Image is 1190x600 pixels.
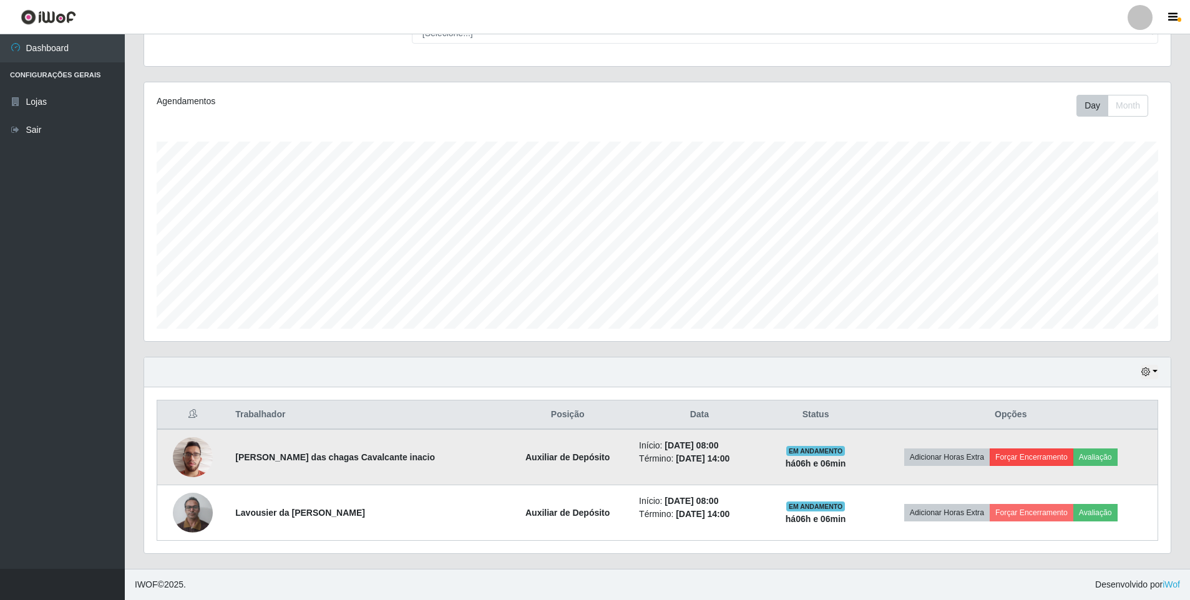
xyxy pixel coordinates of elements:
[157,95,563,108] div: Agendamentos
[665,440,718,450] time: [DATE] 08:00
[1163,579,1180,589] a: iWof
[665,496,718,506] time: [DATE] 08:00
[235,452,435,462] strong: [PERSON_NAME] das chagas Cavalcante inacio
[21,9,76,25] img: CoreUI Logo
[632,400,768,430] th: Data
[904,448,990,466] button: Adicionar Horas Extra
[235,508,365,518] strong: Lavousier da [PERSON_NAME]
[639,495,760,508] li: Início:
[676,453,729,463] time: [DATE] 14:00
[990,504,1073,521] button: Forçar Encerramento
[990,448,1073,466] button: Forçar Encerramento
[786,458,846,468] strong: há 06 h e 06 min
[639,439,760,452] li: Início:
[1076,95,1148,117] div: First group
[864,400,1158,430] th: Opções
[1076,95,1108,117] button: Day
[1095,578,1180,591] span: Desenvolvido por
[135,579,158,589] span: IWOF
[1073,448,1118,466] button: Avaliação
[768,400,864,430] th: Status
[904,504,990,521] button: Adicionar Horas Extra
[639,508,760,521] li: Término:
[1108,95,1148,117] button: Month
[504,400,632,430] th: Posição
[1076,95,1158,117] div: Toolbar with button groups
[676,509,729,519] time: [DATE] 14:00
[135,578,186,591] span: © 2025 .
[786,446,846,456] span: EM ANDAMENTO
[786,514,846,524] strong: há 06 h e 06 min
[639,452,760,465] li: Término:
[786,501,846,511] span: EM ANDAMENTO
[228,400,504,430] th: Trabalhador
[1073,504,1118,521] button: Avaliação
[525,508,610,518] strong: Auxiliar de Depósito
[173,486,213,539] img: 1746326143997.jpeg
[525,452,610,462] strong: Auxiliar de Depósito
[173,430,213,483] img: 1738680249125.jpeg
